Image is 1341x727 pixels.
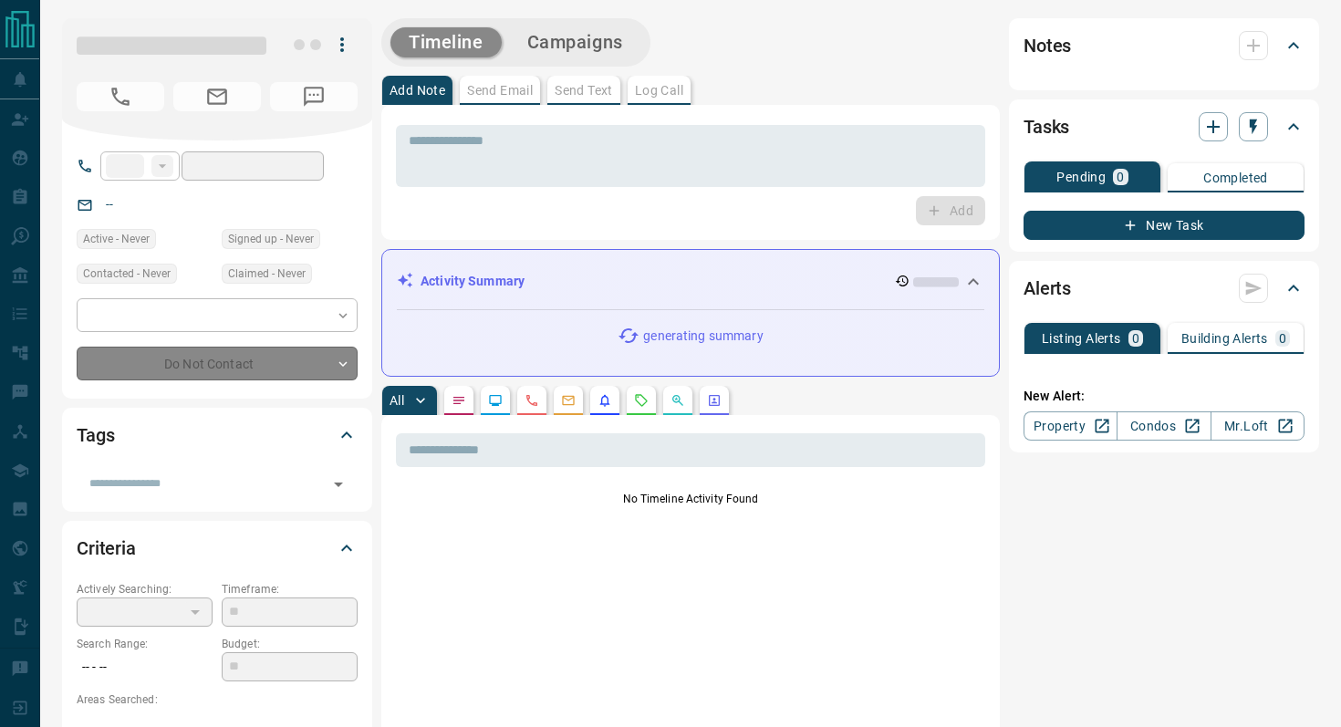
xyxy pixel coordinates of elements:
a: Condos [1117,411,1211,441]
svg: Listing Alerts [598,393,612,408]
a: Property [1024,411,1117,441]
div: Criteria [77,526,358,570]
svg: Emails [561,393,576,408]
h2: Tasks [1024,112,1069,141]
div: Do Not Contact [77,347,358,380]
span: Claimed - Never [228,265,306,283]
h2: Alerts [1024,274,1071,303]
p: Listing Alerts [1042,332,1121,345]
p: New Alert: [1024,387,1305,406]
svg: Requests [634,393,649,408]
p: Search Range: [77,636,213,652]
p: 0 [1279,332,1286,345]
p: No Timeline Activity Found [396,491,985,507]
h2: Tags [77,421,114,450]
button: Campaigns [509,27,641,57]
p: Add Note [390,84,445,97]
p: Pending [1056,171,1106,183]
p: Areas Searched: [77,691,358,708]
span: No Number [77,82,164,111]
p: All [390,394,404,407]
p: 0 [1117,171,1124,183]
svg: Calls [525,393,539,408]
button: Timeline [390,27,502,57]
h2: Notes [1024,31,1071,60]
button: New Task [1024,211,1305,240]
p: Actively Searching: [77,581,213,597]
button: Open [326,472,351,497]
div: Alerts [1024,266,1305,310]
svg: Opportunities [670,393,685,408]
span: Signed up - Never [228,230,314,248]
span: Contacted - Never [83,265,171,283]
div: Tasks [1024,105,1305,149]
p: 0 [1132,332,1139,345]
a: -- [106,197,113,212]
p: Completed [1203,171,1268,184]
div: Activity Summary [397,265,984,298]
span: No Email [173,82,261,111]
p: -- - -- [77,652,213,682]
p: Activity Summary [421,272,525,291]
span: Active - Never [83,230,150,248]
p: Budget: [222,636,358,652]
svg: Lead Browsing Activity [488,393,503,408]
svg: Agent Actions [707,393,722,408]
svg: Notes [452,393,466,408]
h2: Criteria [77,534,136,563]
div: Notes [1024,24,1305,68]
span: No Number [270,82,358,111]
p: generating summary [643,327,763,346]
p: Building Alerts [1181,332,1268,345]
p: Timeframe: [222,581,358,597]
div: Tags [77,413,358,457]
a: Mr.Loft [1211,411,1305,441]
